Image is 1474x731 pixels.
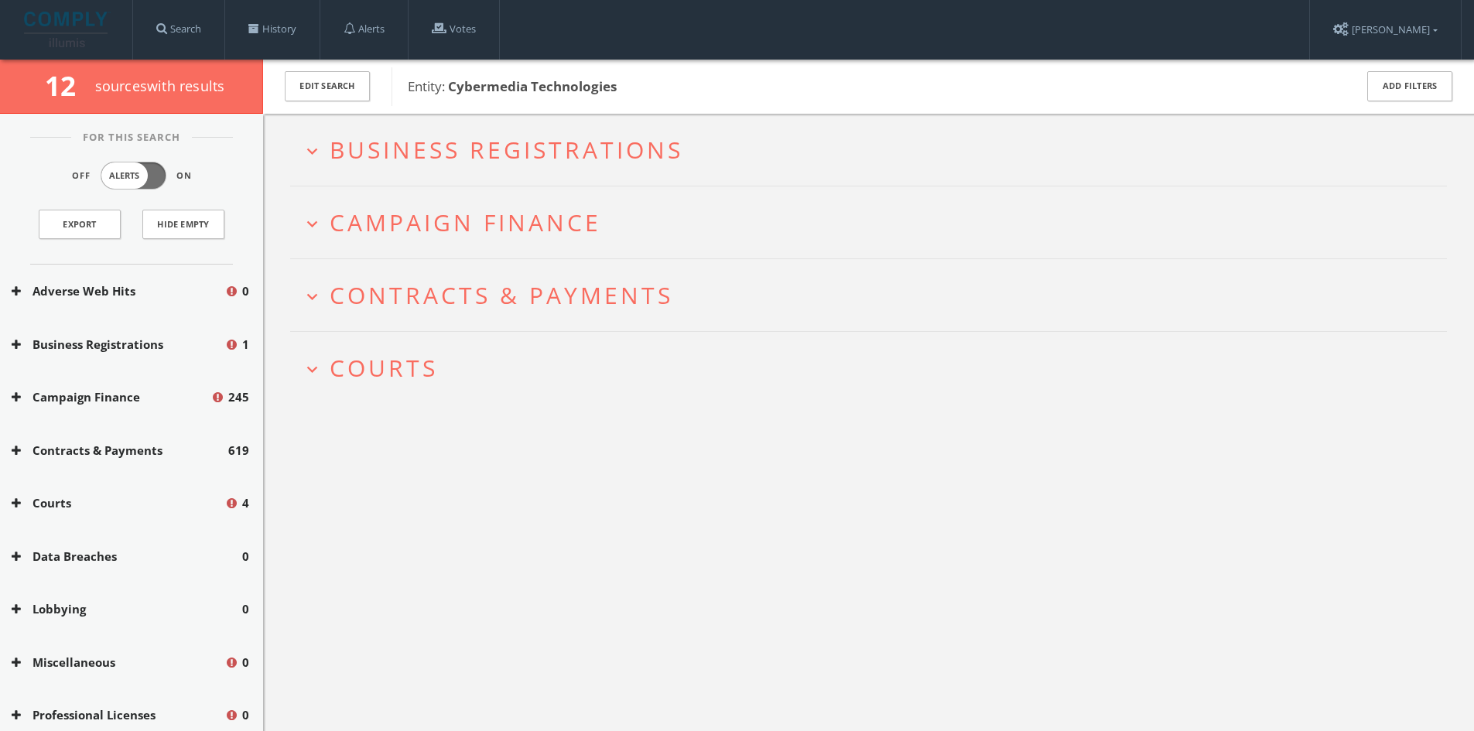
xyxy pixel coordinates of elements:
button: expand_moreCourts [302,355,1447,381]
span: 245 [228,388,249,406]
i: expand_more [302,286,323,307]
button: Business Registrations [12,336,224,354]
button: Adverse Web Hits [12,282,224,300]
span: Contracts & Payments [330,279,673,311]
span: 0 [242,600,249,618]
span: Business Registrations [330,134,683,166]
button: Add Filters [1367,71,1452,101]
span: Campaign Finance [330,207,601,238]
button: Edit Search [285,71,370,101]
b: Cybermedia Technologies [448,77,617,95]
button: expand_moreContracts & Payments [302,282,1447,308]
span: source s with results [95,77,225,95]
button: Campaign Finance [12,388,210,406]
span: Courts [330,352,438,384]
button: Contracts & Payments [12,442,228,459]
button: Lobbying [12,600,242,618]
span: 0 [242,654,249,671]
button: expand_moreCampaign Finance [302,210,1447,235]
i: expand_more [302,359,323,380]
span: 0 [242,706,249,724]
span: For This Search [71,130,192,145]
span: 619 [228,442,249,459]
img: illumis [24,12,111,47]
button: Professional Licenses [12,706,224,724]
i: expand_more [302,141,323,162]
i: expand_more [302,213,323,234]
button: Miscellaneous [12,654,224,671]
span: Entity: [408,77,617,95]
span: 0 [242,548,249,565]
span: 0 [242,282,249,300]
button: Hide Empty [142,210,224,239]
span: On [176,169,192,183]
span: 1 [242,336,249,354]
button: Data Breaches [12,548,242,565]
span: 12 [45,67,89,104]
button: Courts [12,494,224,512]
span: Off [72,169,91,183]
span: 4 [242,494,249,512]
button: expand_moreBusiness Registrations [302,137,1447,162]
a: Export [39,210,121,239]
